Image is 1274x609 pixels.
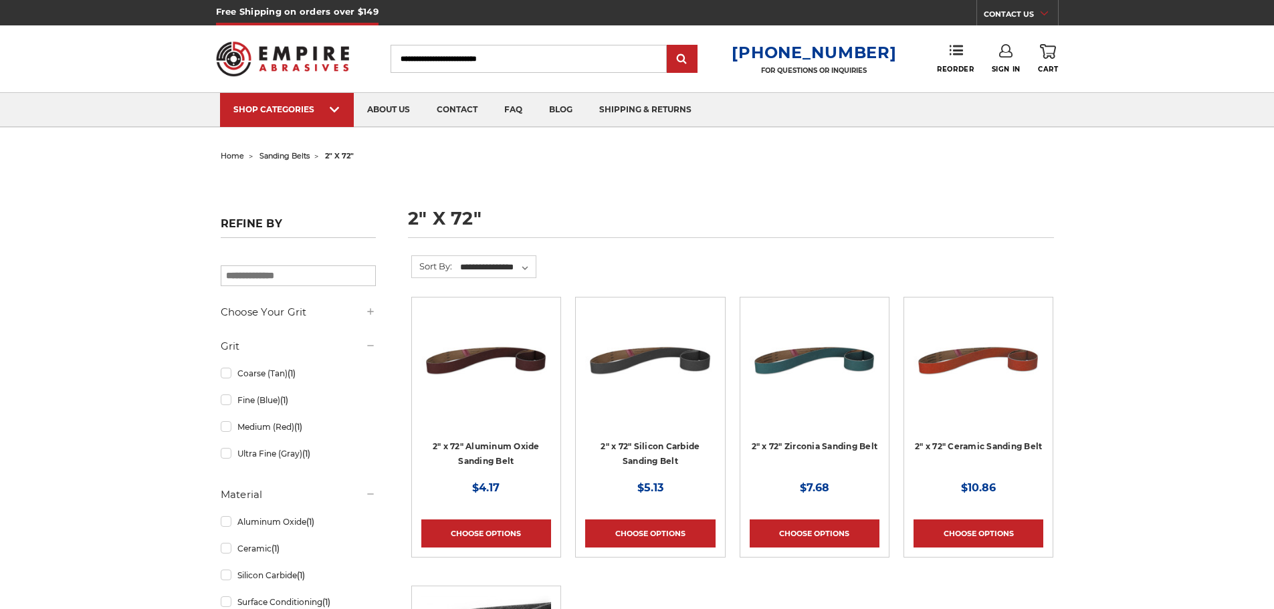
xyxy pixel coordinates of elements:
a: Choose Options [750,519,879,547]
a: Choose Options [421,519,551,547]
span: (1) [322,597,330,607]
span: $4.17 [472,481,500,494]
span: $10.86 [961,481,996,494]
label: Sort By: [412,256,452,276]
img: 2" x 72" Ceramic Pipe Sanding Belt [914,307,1043,414]
a: 2" x 72" Aluminum Oxide Pipe Sanding Belt [421,307,551,478]
a: 2" x 72" Silicon Carbide File Belt [585,307,715,478]
span: 2" x 72" [325,151,354,160]
span: (1) [288,368,296,378]
span: (1) [272,543,280,554]
a: Choose Options [585,519,715,547]
span: $5.13 [637,481,663,494]
a: 2" x 72" Ceramic Pipe Sanding Belt [914,307,1043,478]
div: SHOP CATEGORIES [233,104,340,114]
a: shipping & returns [586,93,705,127]
span: Sign In [992,65,1021,74]
span: Reorder [937,65,974,74]
a: 2" x 72" Zirconia Pipe Sanding Belt [750,307,879,478]
a: Reorder [937,44,974,73]
a: Cart [1038,44,1058,74]
h5: Refine by [221,217,376,238]
a: contact [423,93,491,127]
img: 2" x 72" Aluminum Oxide Pipe Sanding Belt [421,307,551,414]
p: FOR QUESTIONS OR INQUIRIES [732,66,896,75]
a: CONTACT US [984,7,1058,25]
a: Aluminum Oxide [221,510,376,533]
a: [PHONE_NUMBER] [732,43,896,62]
a: Silicon Carbide [221,564,376,587]
span: (1) [302,449,310,459]
a: about us [354,93,423,127]
select: Sort By: [458,257,536,277]
h5: Material [221,487,376,503]
a: Choose Options [914,519,1043,547]
a: blog [536,93,586,127]
a: Medium (Red) [221,415,376,439]
h5: Grit [221,338,376,354]
a: Ultra Fine (Gray) [221,442,376,465]
span: Cart [1038,65,1058,74]
img: 2" x 72" Silicon Carbide File Belt [585,307,715,414]
span: (1) [294,422,302,432]
img: Empire Abrasives [216,33,350,85]
h5: Choose Your Grit [221,304,376,320]
span: $7.68 [800,481,829,494]
span: (1) [297,570,305,580]
a: home [221,151,244,160]
h1: 2" x 72" [408,209,1054,238]
a: Ceramic [221,537,376,560]
a: faq [491,93,536,127]
a: sanding belts [259,151,310,160]
img: 2" x 72" Zirconia Pipe Sanding Belt [750,307,879,414]
a: Coarse (Tan) [221,362,376,385]
a: Fine (Blue) [221,388,376,412]
span: (1) [306,517,314,527]
span: (1) [280,395,288,405]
